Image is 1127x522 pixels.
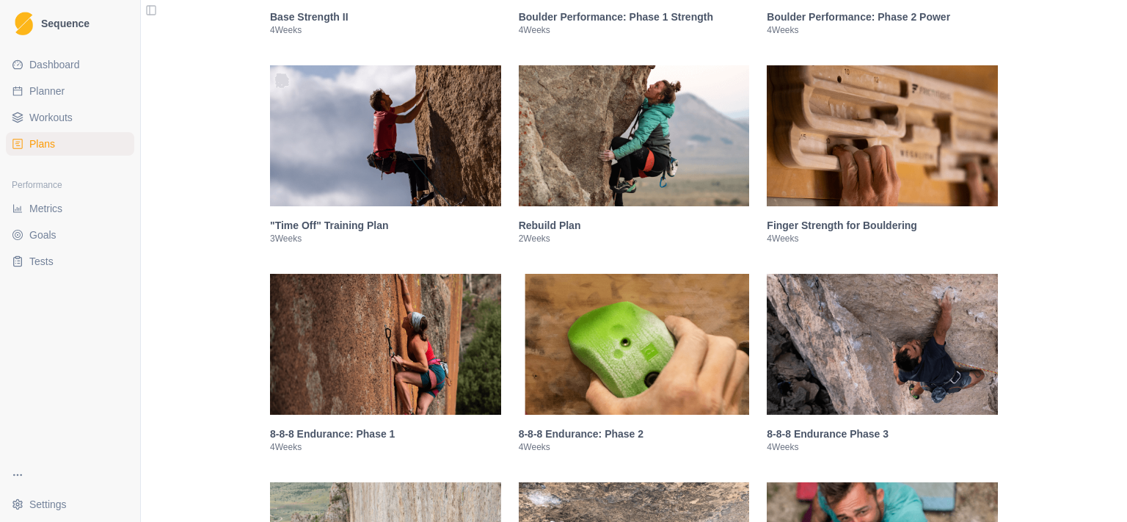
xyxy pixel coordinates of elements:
[29,228,56,242] span: Goals
[270,218,501,233] h3: "Time Off" Training Plan
[519,274,750,415] img: 8-8-8 Endurance: Phase 2
[767,10,998,24] h3: Boulder Performance: Phase 2 Power
[519,218,750,233] h3: Rebuild Plan
[767,427,998,441] h3: 8-8-8 Endurance Phase 3
[767,218,998,233] h3: Finger Strength for Bouldering
[6,132,134,156] a: Plans
[519,441,750,453] p: 4 Weeks
[29,137,55,151] span: Plans
[519,233,750,244] p: 2 Weeks
[767,233,998,244] p: 4 Weeks
[270,65,501,206] img: "Time Off" Training Plan
[767,441,998,453] p: 4 Weeks
[519,24,750,36] p: 4 Weeks
[6,223,134,247] a: Goals
[6,6,134,41] a: LogoSequence
[270,10,501,24] h3: Base Strength II
[270,24,501,36] p: 4 Weeks
[15,12,33,36] img: Logo
[29,110,73,125] span: Workouts
[519,10,750,24] h3: Boulder Performance: Phase 1 Strength
[767,65,998,206] img: Finger Strength for Bouldering
[270,441,501,453] p: 4 Weeks
[29,84,65,98] span: Planner
[6,79,134,103] a: Planner
[767,274,998,415] img: 8-8-8 Endurance Phase 3
[29,57,80,72] span: Dashboard
[6,53,134,76] a: Dashboard
[519,65,750,206] img: Rebuild Plan
[6,197,134,220] a: Metrics
[41,18,90,29] span: Sequence
[29,254,54,269] span: Tests
[270,274,501,415] img: 8-8-8 Endurance: Phase 1
[270,233,501,244] p: 3 Weeks
[270,427,501,441] h3: 8-8-8 Endurance: Phase 1
[6,493,134,516] button: Settings
[767,24,998,36] p: 4 Weeks
[519,427,750,441] h3: 8-8-8 Endurance: Phase 2
[6,173,134,197] div: Performance
[6,106,134,129] a: Workouts
[29,201,62,216] span: Metrics
[6,250,134,273] a: Tests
